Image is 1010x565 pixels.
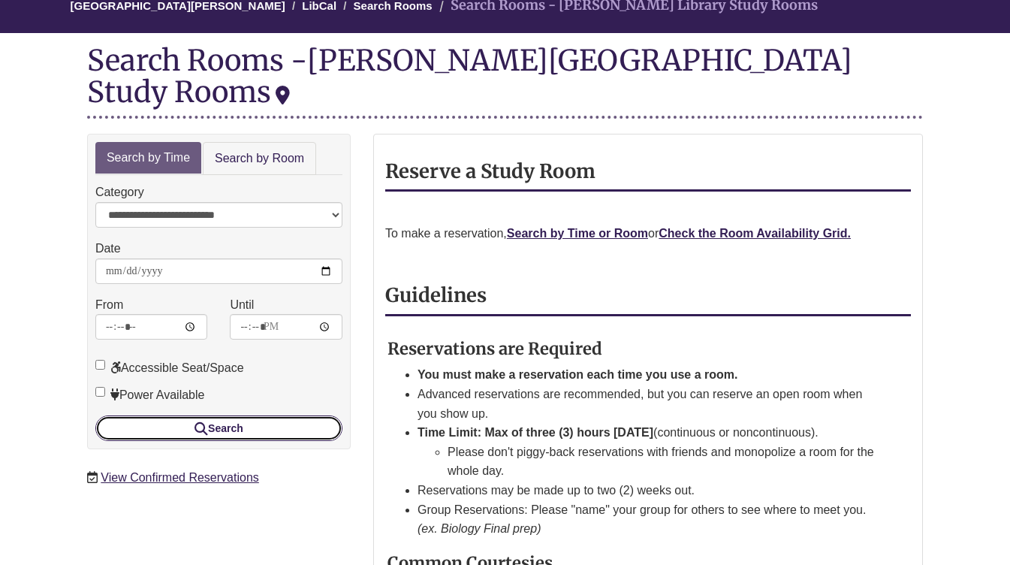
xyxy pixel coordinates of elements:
[448,443,875,481] li: Please don't piggy-back reservations with friends and monopolize a room for the whole day.
[418,423,875,481] li: (continuous or noncontinuous).
[385,224,911,243] p: To make a reservation, or
[95,183,144,202] label: Category
[95,358,244,378] label: Accessible Seat/Space
[418,426,653,439] strong: Time Limit: Max of three (3) hours [DATE]
[418,500,875,539] li: Group Reservations: Please "name" your group for others to see where to meet you.
[95,415,342,441] button: Search
[385,159,595,183] strong: Reserve a Study Room
[230,295,254,315] label: Until
[385,283,487,307] strong: Guidelines
[418,481,875,500] li: Reservations may be made up to two (2) weeks out.
[101,471,258,484] a: View Confirmed Reservations
[507,227,648,240] a: Search by Time or Room
[418,522,541,535] em: (ex. Biology Final prep)
[659,227,851,240] a: Check the Room Availability Grid.
[387,338,602,359] strong: Reservations are Required
[418,368,738,381] strong: You must make a reservation each time you use a room.
[203,142,316,176] a: Search by Room
[95,239,121,258] label: Date
[95,142,201,174] a: Search by Time
[95,360,105,370] input: Accessible Seat/Space
[95,385,205,405] label: Power Available
[87,42,852,110] div: [PERSON_NAME][GEOGRAPHIC_DATA] Study Rooms
[95,295,123,315] label: From
[95,387,105,397] input: Power Available
[87,44,923,118] div: Search Rooms -
[418,385,875,423] li: Advanced reservations are recommended, but you can reserve an open room when you show up.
